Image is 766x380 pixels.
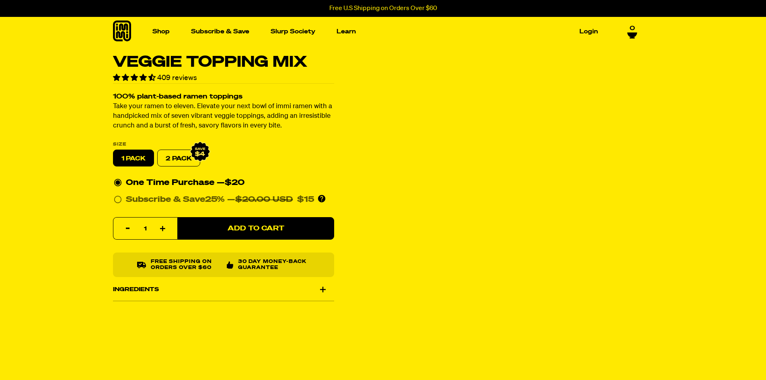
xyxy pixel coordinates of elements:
[113,142,334,147] label: Size
[630,25,635,32] span: 0
[113,278,334,301] div: Ingredients
[627,25,637,39] a: 0
[118,218,173,240] input: quantity
[267,25,318,38] a: Slurp Society
[157,74,197,82] span: 409 reviews
[149,25,173,38] a: Shop
[126,193,225,206] div: Subscribe & Save
[235,196,293,204] del: $20.00 USD
[329,5,437,12] p: Free U.S Shipping on Orders Over $60
[113,94,334,101] h2: 100% plant-based ramen toppings
[150,259,220,271] p: Free shipping on orders over $60
[576,25,601,38] a: Login
[113,55,334,70] h1: Veggie Topping Mix
[114,177,333,189] div: One Time Purchase
[113,150,154,167] label: 1 PACK
[177,218,334,240] button: Add to Cart
[225,179,244,187] span: $20
[205,196,225,204] span: 25%
[227,225,284,232] span: Add to Cart
[217,177,244,189] div: —
[113,74,157,82] span: 4.34 stars
[238,259,310,271] p: 30 Day Money-Back Guarantee
[227,193,314,206] div: —
[113,102,334,131] p: Take your ramen to eleven. Elevate your next bowl of immi ramen with a handpicked mix of seven vi...
[297,196,314,204] span: $15
[333,25,359,38] a: Learn
[157,150,200,167] label: 2 PACK
[188,25,253,38] a: Subscribe & Save
[149,17,601,46] nav: Main navigation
